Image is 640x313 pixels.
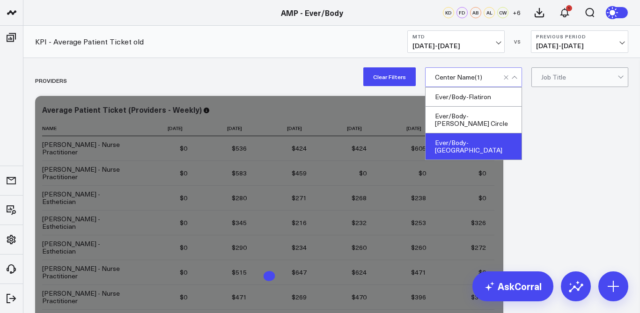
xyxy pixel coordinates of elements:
[42,235,136,260] td: [PERSON_NAME] - Esthetician
[42,104,202,115] div: Average Patient Ticket (Providers - Weekly)
[232,218,247,227] div: $345
[411,218,426,227] div: $253
[232,144,247,153] div: $536
[566,5,572,11] div: 1
[536,34,623,39] b: Previous Period
[232,292,247,302] div: $471
[435,73,482,81] div: Center Name ( 1 )
[232,168,247,178] div: $583
[232,193,247,203] div: $280
[42,185,136,210] td: [PERSON_NAME] - Esthetician
[536,42,623,50] span: [DATE] - [DATE]
[363,67,416,86] button: Clear Filters
[292,243,307,252] div: $234
[411,144,426,153] div: $605
[478,168,486,178] div: $0
[180,144,187,153] div: $0
[412,34,500,39] b: MTD
[419,168,426,178] div: $0
[180,292,187,302] div: $0
[411,292,426,302] div: $396
[426,87,522,107] div: Ever/Body-Flatiron
[196,121,256,136] th: [DATE]
[443,7,454,18] div: KD
[484,7,495,18] div: AL
[352,243,367,252] div: $260
[513,9,521,16] span: + 6
[180,218,187,227] div: $0
[511,7,522,18] button: +6
[42,260,136,284] td: [PERSON_NAME] - Nurse Practitioner
[292,218,307,227] div: $216
[375,121,435,136] th: [DATE]
[180,193,187,203] div: $0
[352,218,367,227] div: $232
[471,243,486,252] div: $272
[42,121,136,136] th: Name
[456,7,468,18] div: FD
[470,7,481,18] div: AB
[471,218,486,227] div: $326
[411,193,426,203] div: $238
[42,136,136,160] td: [PERSON_NAME] - Nurse Practitioner
[232,243,247,252] div: $290
[232,268,247,277] div: $515
[531,30,628,53] button: Previous Period[DATE]-[DATE]
[407,30,505,53] button: MTD[DATE]-[DATE]
[315,121,375,136] th: [DATE]
[42,210,136,235] td: [PERSON_NAME] - Esthetician
[411,268,426,277] div: $471
[509,39,526,44] div: VS
[426,107,522,133] div: Ever/Body-[PERSON_NAME] Circle
[255,121,315,136] th: [DATE]
[359,168,367,178] div: $0
[497,7,508,18] div: CW
[478,193,486,203] div: $0
[478,268,486,277] div: $0
[42,160,136,185] td: [PERSON_NAME] - Nurse Practitioner
[426,133,522,160] div: Ever/Body-[GEOGRAPHIC_DATA]
[292,144,307,153] div: $424
[292,168,307,178] div: $459
[35,70,67,91] div: Providers
[180,243,187,252] div: $0
[352,144,367,153] div: $424
[180,268,187,277] div: $0
[281,7,343,18] a: AMP - Ever/Body
[180,168,187,178] div: $0
[136,121,196,136] th: [DATE]
[35,36,144,47] a: KPI - Average Patient Ticket old
[42,284,136,309] td: [PERSON_NAME] - Nurse Practitioner
[411,243,426,252] div: $260
[352,193,367,203] div: $268
[352,292,367,302] div: $470
[292,193,307,203] div: $271
[471,292,486,302] div: $319
[292,268,307,277] div: $647
[412,42,500,50] span: [DATE] - [DATE]
[352,268,367,277] div: $624
[292,292,307,302] div: $269
[472,271,553,301] a: AskCorral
